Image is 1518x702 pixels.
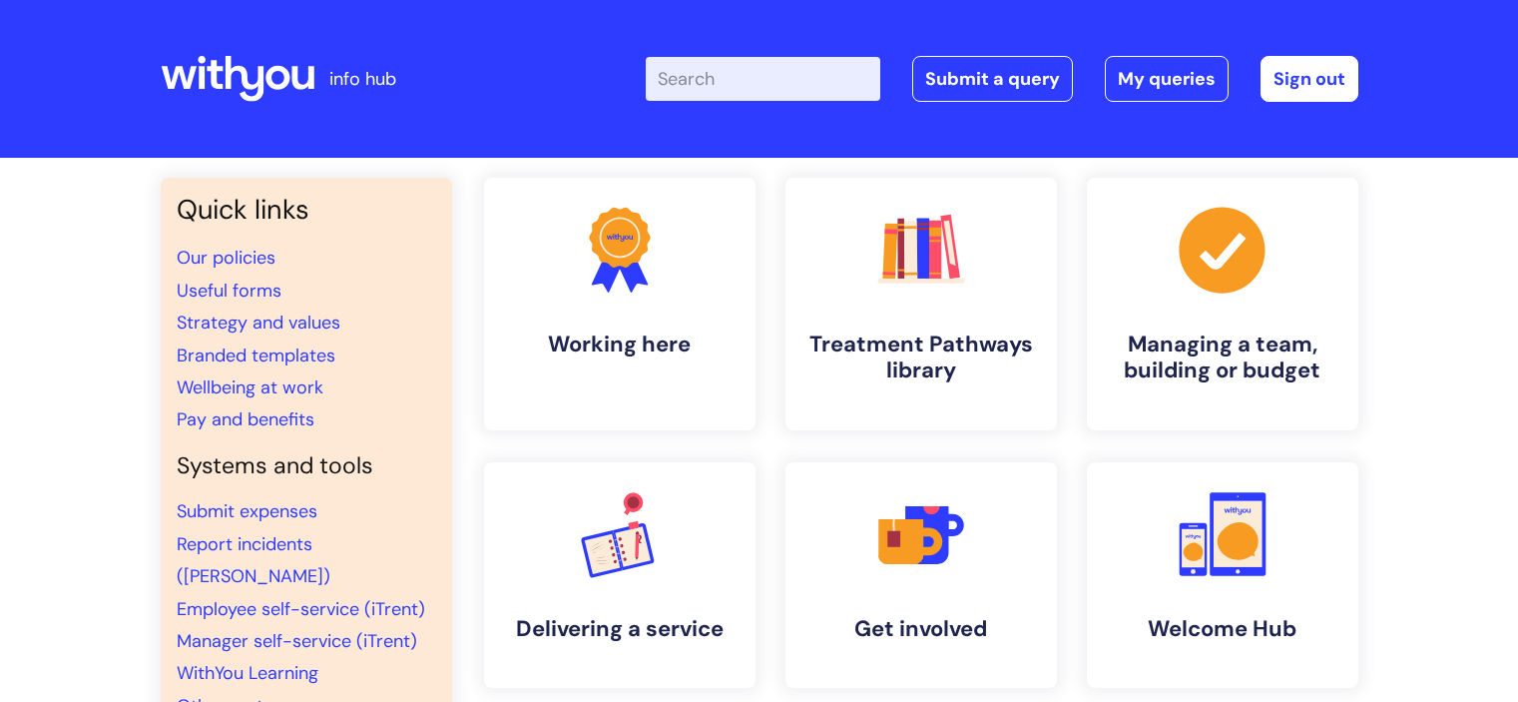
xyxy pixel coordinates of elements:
[177,311,340,335] a: Strategy and values
[500,332,740,357] h4: Working here
[177,532,330,588] a: Report incidents ([PERSON_NAME])
[801,616,1041,642] h4: Get involved
[177,661,318,685] a: WithYou Learning
[912,56,1073,102] a: Submit a query
[801,332,1041,384] h4: Treatment Pathways library
[1105,56,1229,102] a: My queries
[177,452,436,480] h4: Systems and tools
[484,462,756,688] a: Delivering a service
[1103,332,1342,384] h4: Managing a team, building or budget
[177,629,417,653] a: Manager self-service (iTrent)
[500,616,740,642] h4: Delivering a service
[1087,462,1358,688] a: Welcome Hub
[177,246,275,270] a: Our policies
[1103,616,1342,642] h4: Welcome Hub
[177,499,317,523] a: Submit expenses
[785,178,1057,430] a: Treatment Pathways library
[177,375,323,399] a: Wellbeing at work
[646,57,880,101] input: Search
[646,56,1358,102] div: | -
[177,407,314,431] a: Pay and benefits
[1087,178,1358,430] a: Managing a team, building or budget
[329,63,396,95] p: info hub
[177,194,436,226] h3: Quick links
[177,344,335,367] a: Branded templates
[785,462,1057,688] a: Get involved
[1261,56,1358,102] a: Sign out
[177,279,281,303] a: Useful forms
[177,597,425,621] a: Employee self-service (iTrent)
[484,178,756,430] a: Working here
